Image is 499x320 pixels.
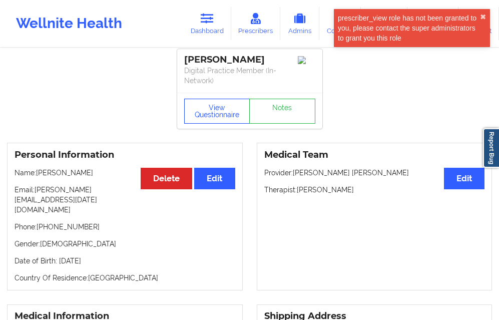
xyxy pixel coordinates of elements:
[15,273,235,283] p: Country Of Residence: [GEOGRAPHIC_DATA]
[15,222,235,232] p: Phone: [PHONE_NUMBER]
[249,99,315,124] a: Notes
[298,56,315,64] img: Image%2Fplaceholer-image.png
[141,168,192,189] button: Delete
[280,7,319,40] a: Admins
[15,149,235,161] h3: Personal Information
[183,7,231,40] a: Dashboard
[264,149,485,161] h3: Medical Team
[184,54,315,66] div: [PERSON_NAME]
[184,66,315,86] p: Digital Practice Member (In-Network)
[264,185,485,195] p: Therapist: [PERSON_NAME]
[483,128,499,168] a: Report Bug
[231,7,281,40] a: Prescribers
[264,168,485,178] p: Provider: [PERSON_NAME] [PERSON_NAME]
[319,7,361,40] a: Coaches
[444,168,484,189] button: Edit
[15,168,235,178] p: Name: [PERSON_NAME]
[15,185,235,215] p: Email: [PERSON_NAME][EMAIL_ADDRESS][DATE][DOMAIN_NAME]
[15,239,235,249] p: Gender: [DEMOGRAPHIC_DATA]
[184,99,250,124] button: View Questionnaire
[15,256,235,266] p: Date of Birth: [DATE]
[338,13,480,43] div: prescriber_view role has not been granted to you, please contact the super administrators to gran...
[194,168,235,189] button: Edit
[480,13,486,21] button: close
